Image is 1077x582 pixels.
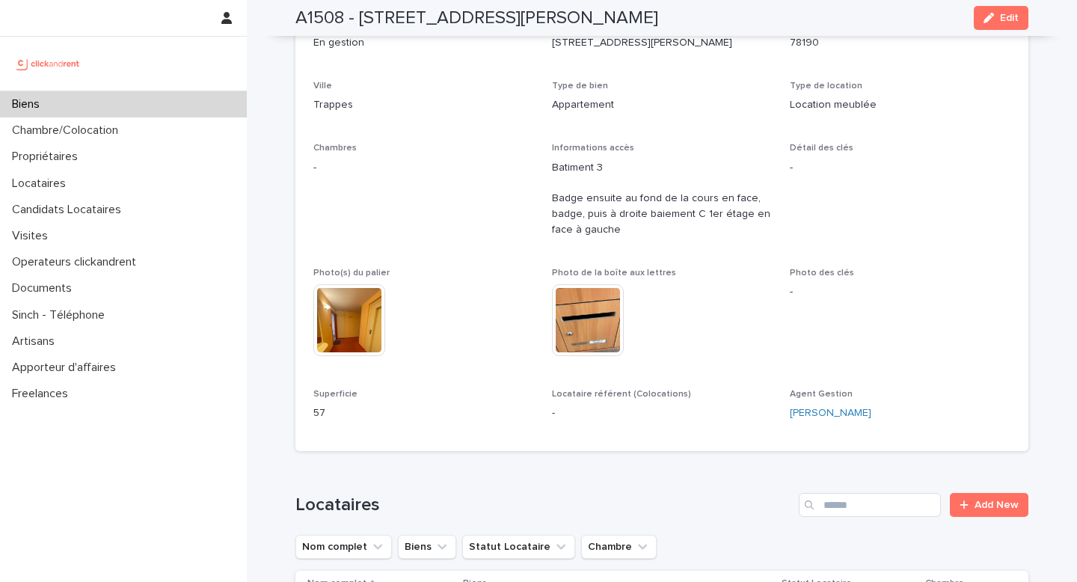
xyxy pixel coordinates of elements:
span: Edit [1000,13,1019,23]
p: - [790,284,1010,300]
p: Documents [6,281,84,295]
h2: A1508 - [STREET_ADDRESS][PERSON_NAME] [295,7,658,29]
p: Biens [6,97,52,111]
p: Location meublée [790,97,1010,113]
p: Visites [6,229,60,243]
button: Edit [974,6,1028,30]
p: [STREET_ADDRESS][PERSON_NAME] [552,35,773,51]
span: Photo(s) du palier [313,269,390,278]
p: Batiment 3 Badge ensuite au fond de la cours en face, badge, puis à droite baiement C 1er étage e... [552,160,773,238]
p: Candidats Locataires [6,203,133,217]
p: Locataires [6,177,78,191]
span: Ville [313,82,332,91]
h1: Locataires [295,494,793,516]
span: Type de bien [552,82,608,91]
p: Sinch - Téléphone [6,308,117,322]
p: - [313,160,534,176]
p: Chambre/Colocation [6,123,130,138]
button: Nom complet [295,535,392,559]
span: Photo des clés [790,269,854,278]
span: Chambres [313,144,357,153]
p: Operateurs clickandrent [6,255,148,269]
a: [PERSON_NAME] [790,405,871,421]
p: 78190 [790,35,1010,51]
p: Freelances [6,387,80,401]
button: Chambre [581,535,657,559]
span: Type de location [790,82,862,91]
button: Biens [398,535,456,559]
span: Add New [975,500,1019,510]
p: Propriétaires [6,150,90,164]
span: Superficie [313,390,358,399]
span: Photo de la boîte aux lettres [552,269,676,278]
p: 57 [313,405,534,421]
p: Appartement [552,97,773,113]
p: Trappes [313,97,534,113]
span: Informations accès [552,144,634,153]
span: Détail des clés [790,144,853,153]
p: Apporteur d'affaires [6,361,128,375]
p: - [790,160,1010,176]
p: En gestion [313,35,534,51]
p: - [552,405,773,421]
img: UCB0brd3T0yccxBKYDjQ [12,49,85,79]
button: Statut Locataire [462,535,575,559]
span: Locataire référent (Colocations) [552,390,691,399]
input: Search [799,493,941,517]
p: Artisans [6,334,67,349]
span: Agent Gestion [790,390,853,399]
a: Add New [950,493,1028,517]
